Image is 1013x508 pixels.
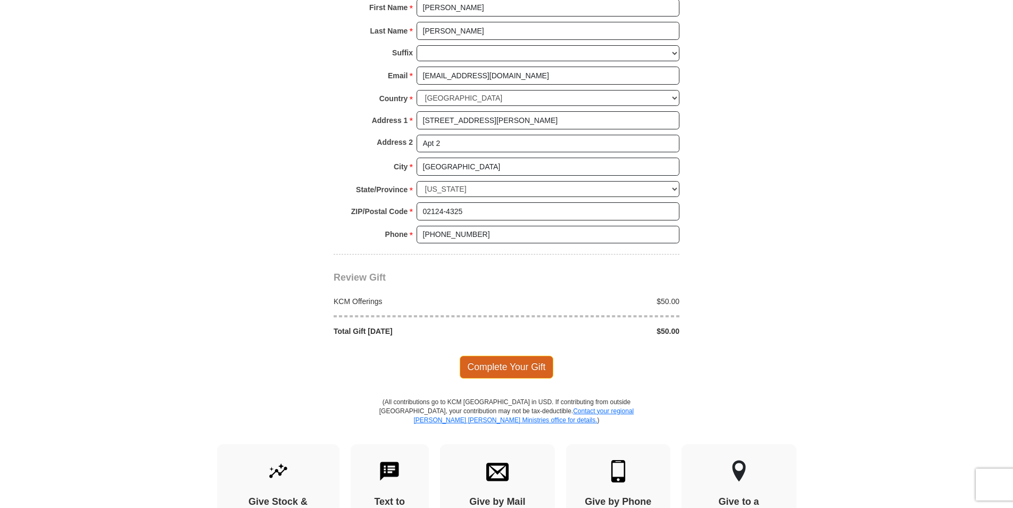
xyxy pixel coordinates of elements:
strong: State/Province [356,182,408,197]
span: Complete Your Gift [460,356,554,378]
div: $50.00 [506,326,685,337]
div: Total Gift [DATE] [328,326,507,337]
strong: Phone [385,227,408,242]
strong: Last Name [370,23,408,38]
img: other-region [732,460,746,482]
strong: Email [388,68,408,83]
strong: City [394,159,408,174]
p: (All contributions go to KCM [GEOGRAPHIC_DATA] in USD. If contributing from outside [GEOGRAPHIC_D... [379,398,634,444]
img: text-to-give.svg [378,460,401,482]
a: Contact your regional [PERSON_NAME] [PERSON_NAME] Ministries office for details. [413,407,634,424]
strong: Country [379,91,408,106]
div: KCM Offerings [328,296,507,307]
strong: ZIP/Postal Code [351,204,408,219]
h4: Give by Mail [459,496,536,508]
img: mobile.svg [607,460,629,482]
strong: Address 2 [377,135,413,150]
div: $50.00 [506,296,685,307]
img: give-by-stock.svg [267,460,289,482]
strong: Suffix [392,45,413,60]
img: envelope.svg [486,460,509,482]
strong: Address 1 [372,113,408,128]
h4: Give by Phone [585,496,652,508]
span: Review Gift [334,272,386,283]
